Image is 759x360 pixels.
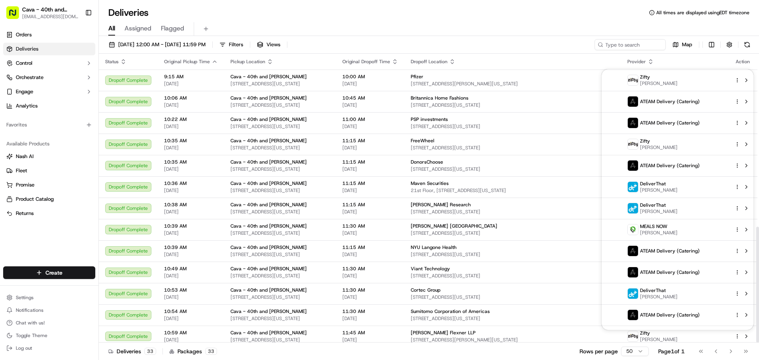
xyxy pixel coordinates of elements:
span: Cava - 40th and [PERSON_NAME] [230,159,307,165]
span: [STREET_ADDRESS][US_STATE] [411,251,615,258]
span: [STREET_ADDRESS][US_STATE] [411,230,615,236]
span: 21st Floor, [STREET_ADDRESS][US_STATE] [411,187,615,194]
span: [DATE] 12:00 AM - [DATE] 11:59 PM [118,41,206,48]
button: Settings [3,292,95,303]
span: Cava - 40th and [PERSON_NAME] [230,266,307,272]
span: [DATE] [342,251,398,258]
span: [DATE] [164,273,218,279]
span: FreeWheel [411,138,434,144]
span: [STREET_ADDRESS][PERSON_NAME][US_STATE] [411,337,615,343]
button: Toggle Theme [3,330,95,341]
span: Map [682,41,692,48]
span: [STREET_ADDRESS][US_STATE] [230,230,330,236]
button: Orchestrate [3,71,95,84]
span: Filters [229,41,243,48]
button: Filters [216,39,247,50]
span: Cortec Group [411,287,440,293]
span: 11:45 AM [342,330,398,336]
span: [STREET_ADDRESS][US_STATE] [230,273,330,279]
span: [STREET_ADDRESS][US_STATE] [230,294,330,300]
div: 33 [205,348,217,355]
button: Product Catalog [3,193,95,205]
span: 10:45 AM [342,95,398,101]
button: Cava - 40th and [PERSON_NAME] [22,6,79,13]
span: [STREET_ADDRESS][US_STATE] [230,187,330,194]
span: 10:39 AM [164,223,218,229]
span: [PERSON_NAME] [GEOGRAPHIC_DATA] [411,223,497,229]
span: [DATE] [342,81,398,87]
span: Cava - 40th and [PERSON_NAME] [230,202,307,208]
span: Orders [16,31,32,38]
a: Returns [6,210,92,217]
span: Fleet [16,167,27,174]
span: 10:00 AM [342,74,398,80]
span: [DATE] [164,102,218,108]
span: [STREET_ADDRESS][US_STATE] [411,123,615,130]
img: zifty-logo-trans-sq.png [628,331,638,341]
span: [DATE] [164,81,218,87]
button: Cava - 40th and [PERSON_NAME][EMAIL_ADDRESS][DOMAIN_NAME] [3,3,82,22]
div: 33 [144,348,156,355]
span: 10:35 AM [164,138,218,144]
h1: Deliveries [108,6,149,19]
span: PSP investments [411,116,448,123]
button: Promise [3,179,95,191]
div: Action [734,58,751,65]
span: Cava - 40th and [PERSON_NAME] [230,116,307,123]
span: [STREET_ADDRESS][US_STATE] [230,145,330,151]
span: Cava - 40th and [PERSON_NAME] [230,95,307,101]
button: [DATE] 12:00 AM - [DATE] 11:59 PM [105,39,209,50]
span: 11:15 AM [342,202,398,208]
span: [DATE] [342,273,398,279]
span: [DATE] [164,337,218,343]
button: Control [3,57,95,70]
button: Create [3,266,95,279]
span: [STREET_ADDRESS][US_STATE] [230,209,330,215]
span: Cava - 40th and [PERSON_NAME] [230,308,307,315]
a: Deliveries [3,43,95,55]
span: Toggle Theme [16,332,47,339]
span: Control [16,60,32,67]
span: Log out [16,345,32,351]
span: [STREET_ADDRESS][US_STATE] [411,102,615,108]
span: Provider [627,58,646,65]
button: Returns [3,207,95,220]
span: [DATE] [164,230,218,236]
span: [STREET_ADDRESS][US_STATE] [411,166,615,172]
span: [DATE] [164,315,218,322]
span: 11:15 AM [342,244,398,251]
span: [STREET_ADDRESS][US_STATE] [230,337,330,343]
span: [STREET_ADDRESS][US_STATE] [411,209,615,215]
span: [DATE] [164,145,218,151]
span: [STREET_ADDRESS][US_STATE] [411,315,615,322]
span: [DATE] [342,145,398,151]
span: 11:30 AM [342,223,398,229]
span: Engage [16,88,33,95]
iframe: Open customer support [734,334,755,355]
span: [STREET_ADDRESS][US_STATE] [230,251,330,258]
span: Viant Technology [411,266,450,272]
span: 10:22 AM [164,116,218,123]
span: [DATE] [164,187,218,194]
span: Cava - 40th and [PERSON_NAME] [230,330,307,336]
button: Map [669,39,696,50]
span: [DATE] [164,166,218,172]
a: Product Catalog [6,196,92,203]
span: [DATE] [164,294,218,300]
a: Nash AI [6,153,92,160]
span: Pfizer [411,74,423,80]
span: [DATE] [164,209,218,215]
div: Deliveries [108,347,156,355]
span: Nash AI [16,153,34,160]
span: All times are displayed using EDT timezone [656,9,750,16]
span: All [108,24,115,33]
span: 11:15 AM [342,180,398,187]
span: 11:15 AM [342,159,398,165]
span: Zifty [640,330,650,336]
span: Dropoff Location [411,58,447,65]
span: NYU Langone Health [411,244,457,251]
span: 11:30 AM [342,308,398,315]
span: Create [45,269,62,277]
span: [STREET_ADDRESS][US_STATE] [230,123,330,130]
